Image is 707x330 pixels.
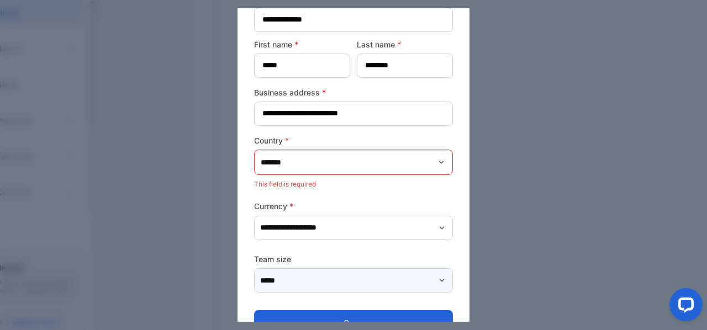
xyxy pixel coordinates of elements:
iframe: LiveChat chat widget [661,284,707,330]
label: Currency [254,200,453,212]
label: Team size [254,253,453,265]
label: First name [254,39,350,50]
label: Country [254,135,453,146]
label: Last name [357,39,453,50]
label: Business address [254,87,453,98]
p: This field is required [254,177,453,191]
